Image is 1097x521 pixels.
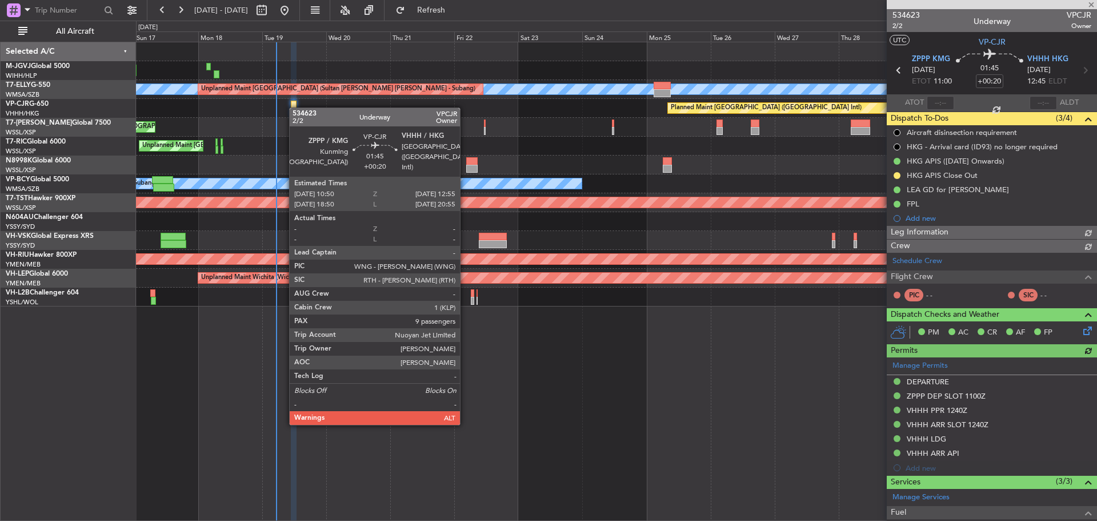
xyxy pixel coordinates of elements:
[6,271,29,277] span: VH-LEP
[30,27,121,35] span: All Aircraft
[6,185,39,193] a: WMSA/SZB
[979,36,1006,48] span: VP-CJR
[201,269,343,287] div: Unplanned Maint Wichita (Wichita Mid-continent)
[891,308,999,321] span: Dispatch Checks and Weather
[518,31,582,42] div: Sat 23
[138,23,158,33] div: [DATE]
[912,76,931,88] span: ETOT
[6,252,29,258] span: VH-RIU
[891,476,920,489] span: Services
[1027,54,1068,65] span: VHHH HKG
[912,54,950,65] span: ZPPP KMG
[201,81,475,98] div: Unplanned Maint [GEOGRAPHIC_DATA] (Sultan [PERSON_NAME] [PERSON_NAME] - Subang)
[1044,327,1052,339] span: FP
[6,233,31,240] span: VH-VSK
[262,31,326,42] div: Tue 19
[326,31,390,42] div: Wed 20
[6,289,79,296] a: VH-L2BChallenger 604
[6,204,36,212] a: WSSL/XSP
[134,31,198,42] div: Sun 17
[907,185,1009,194] div: LEA GD for [PERSON_NAME]
[6,222,35,231] a: YSSY/SYD
[390,1,459,19] button: Refresh
[1027,65,1051,76] span: [DATE]
[6,260,41,269] a: YMEN/MEB
[6,176,30,183] span: VP-BCY
[980,63,999,74] span: 01:45
[6,82,50,89] a: T7-ELLYG-550
[6,298,38,307] a: YSHL/WOL
[6,90,39,99] a: WMSA/SZB
[987,327,997,339] span: CR
[907,170,978,180] div: HKG APIS Close Out
[891,506,906,519] span: Fuel
[907,156,1004,166] div: HKG APIS ([DATE] Onwards)
[6,71,37,80] a: WIHH/HLP
[839,31,903,42] div: Thu 28
[958,327,968,339] span: AC
[906,213,1091,223] div: Add new
[892,21,920,31] span: 2/2
[6,109,39,118] a: VHHH/HKG
[6,101,49,108] a: VP-CJRG-650
[6,82,31,89] span: T7-ELLY
[6,195,28,202] span: T7-TST
[1067,21,1091,31] span: Owner
[1056,475,1072,487] span: (3/3)
[6,166,36,174] a: WSSL/XSP
[6,233,94,240] a: VH-VSKGlobal Express XRS
[1027,76,1046,88] span: 12:45
[6,120,111,126] a: T7-[PERSON_NAME]Global 7500
[454,31,518,42] div: Fri 22
[6,138,66,145] a: T7-RICGlobal 6000
[6,214,34,221] span: N604AU
[912,65,935,76] span: [DATE]
[6,157,71,164] a: N8998KGlobal 6000
[934,76,952,88] span: 11:00
[6,289,30,296] span: VH-L2B
[194,5,248,15] span: [DATE] - [DATE]
[907,142,1058,152] div: HKG - Arrival card (ID93) no longer required
[647,31,711,42] div: Mon 25
[905,97,924,109] span: ATOT
[1056,112,1072,124] span: (3/4)
[390,31,454,42] div: Thu 21
[890,35,910,45] button: UTC
[6,241,35,250] a: YSSY/SYD
[1016,327,1025,339] span: AF
[6,147,36,156] a: WSSL/XSP
[974,15,1011,27] div: Underway
[892,492,950,503] a: Manage Services
[711,31,775,42] div: Tue 26
[6,157,32,164] span: N8998K
[1067,9,1091,21] span: VPCJR
[1060,97,1079,109] span: ALDT
[1048,76,1067,88] span: ELDT
[13,22,124,41] button: All Aircraft
[582,31,646,42] div: Sun 24
[35,2,101,19] input: Trip Number
[6,279,41,288] a: YMEN/MEB
[907,128,1017,137] div: Aircraft disinsection requirement
[78,118,213,136] div: Planned Maint [GEOGRAPHIC_DATA] (Seletar)
[891,112,948,125] span: Dispatch To-Dos
[6,63,31,70] span: M-JGVJ
[6,271,68,277] a: VH-LEPGlobal 6000
[6,252,77,258] a: VH-RIUHawker 800XP
[6,101,29,108] span: VP-CJR
[892,9,920,21] span: 534623
[928,327,939,339] span: PM
[907,199,919,209] div: FPL
[6,128,36,137] a: WSSL/XSP
[6,214,83,221] a: N604AUChallenger 604
[6,63,70,70] a: M-JGVJGlobal 5000
[198,31,262,42] div: Mon 18
[142,137,285,154] div: Unplanned Maint [GEOGRAPHIC_DATA] (Seletar)
[6,138,27,145] span: T7-RIC
[407,6,455,14] span: Refresh
[671,100,862,117] div: Planned Maint [GEOGRAPHIC_DATA] ([GEOGRAPHIC_DATA] Intl)
[6,120,72,126] span: T7-[PERSON_NAME]
[6,176,69,183] a: VP-BCYGlobal 5000
[775,31,839,42] div: Wed 27
[6,195,75,202] a: T7-TSTHawker 900XP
